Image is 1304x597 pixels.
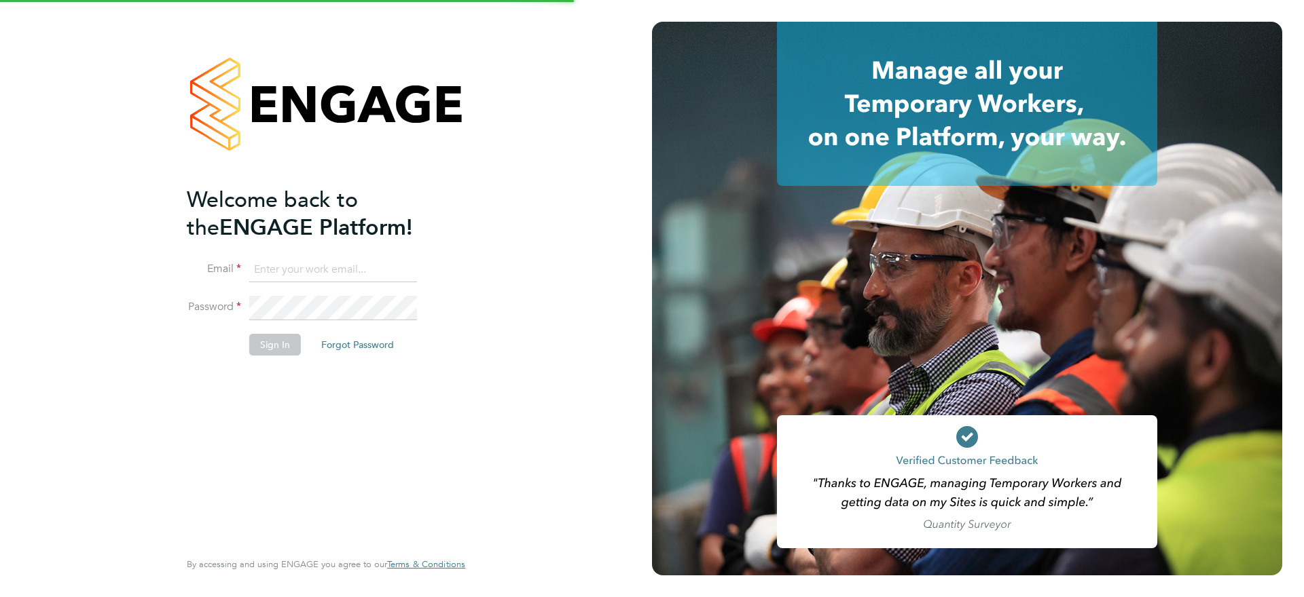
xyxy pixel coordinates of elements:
label: Email [187,262,241,276]
span: Welcome back to the [187,187,358,241]
button: Forgot Password [310,334,405,355]
a: Terms & Conditions [387,559,465,570]
button: Sign In [249,334,301,355]
input: Enter your work email... [249,258,417,282]
span: By accessing and using ENGAGE you agree to our [187,558,465,570]
label: Password [187,300,241,314]
h2: ENGAGE Platform! [187,186,452,242]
